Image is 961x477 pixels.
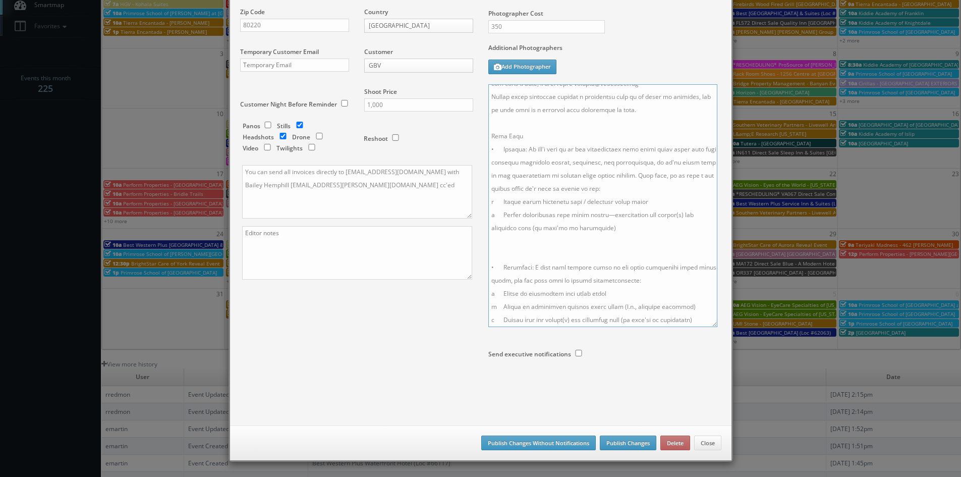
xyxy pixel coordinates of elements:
button: Add Photographer [488,60,556,74]
label: Headshots [243,133,274,141]
a: [GEOGRAPHIC_DATA] [364,19,473,33]
input: Zip Code [240,19,349,32]
label: Photographer Cost [481,9,729,18]
span: [GEOGRAPHIC_DATA] [369,19,460,32]
input: Shoot Price [364,98,473,112]
label: Zip Code [240,8,265,16]
label: Customer Night Before Reminder [240,100,337,109]
label: Reshoot [364,134,388,143]
button: Publish Changes [600,436,656,451]
label: Additional Photographers [488,43,721,57]
label: Twilights [276,144,303,152]
label: Country [364,8,388,16]
label: Panos [243,122,260,130]
button: Delete [660,436,690,451]
label: Video [243,144,258,152]
input: Photographer Cost [488,20,605,33]
label: Stills [277,122,291,130]
button: Publish Changes Without Notifications [481,436,596,451]
span: GBV [369,59,460,72]
button: Close [694,436,721,451]
label: Customer [364,47,393,56]
input: Temporary Email [240,59,349,72]
label: Send executive notifications [488,350,571,358]
a: GBV [364,59,473,73]
label: Shoot Price [364,87,397,96]
label: Temporary Customer Email [240,47,319,56]
label: Drone [292,133,310,141]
